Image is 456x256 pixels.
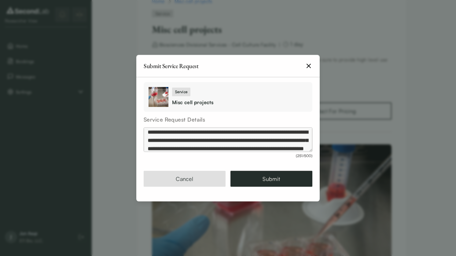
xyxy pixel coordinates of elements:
[144,63,198,69] h2: Submit Service Request
[144,115,312,124] div: Service Request Details
[172,88,190,96] div: Service
[230,171,312,187] button: Submit
[296,153,312,158] span: ( 251 /500)
[172,99,213,106] div: Misc cell projects
[149,87,168,107] img: Misc cell projects
[144,171,226,187] button: Cancel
